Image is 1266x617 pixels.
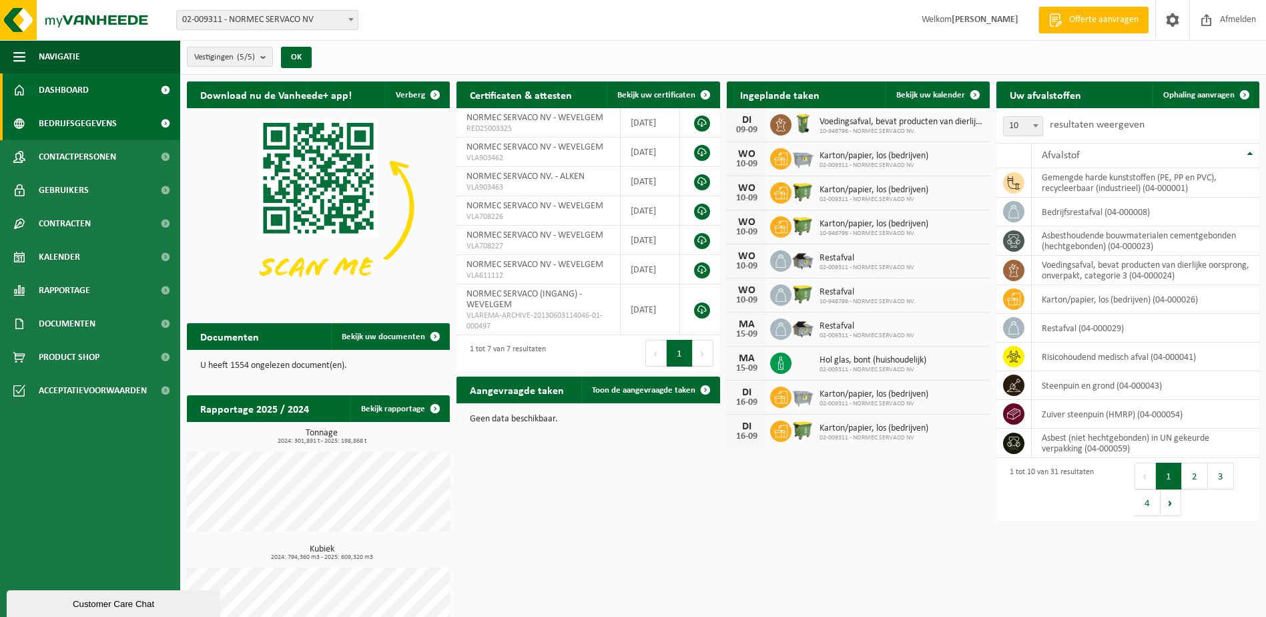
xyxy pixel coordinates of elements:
[733,398,760,407] div: 16-09
[466,113,603,123] span: NORMEC SERVACO NV - WEVELGEM
[466,260,603,270] span: NORMEC SERVACO NV - WEVELGEM
[1032,343,1259,371] td: risicohoudend medisch afval (04-000041)
[1042,150,1080,161] span: Afvalstof
[466,270,609,281] span: VLA611112
[1032,168,1259,198] td: gemengde harde kunststoffen (PE, PP en PVC), recycleerbaar (industrieel) (04-000001)
[1135,489,1161,516] button: 4
[820,321,914,332] span: Restafval
[350,395,448,422] a: Bekijk rapportage
[733,330,760,339] div: 15-09
[621,284,681,335] td: [DATE]
[237,53,255,61] count: (5/5)
[727,81,833,108] h2: Ingeplande taken
[607,81,719,108] a: Bekijk uw certificaten
[733,387,760,398] div: DI
[470,415,706,424] p: Geen data beschikbaar.
[621,138,681,167] td: [DATE]
[39,73,89,107] span: Dashboard
[792,180,814,203] img: WB-1100-HPE-GN-50
[820,287,916,298] span: Restafval
[952,15,1018,25] strong: [PERSON_NAME]
[456,377,577,403] h2: Aangevraagde taken
[792,146,814,169] img: WB-2500-GAL-GY-01
[1156,463,1182,489] button: 1
[733,194,760,203] div: 10-09
[194,438,450,445] span: 2024: 301,891 t - 2025: 198,868 t
[1032,198,1259,226] td: bedrijfsrestafval (04-000008)
[733,319,760,330] div: MA
[820,230,928,238] span: 10-946796 - NORMEC SERVACO NV.
[820,264,914,272] span: 02-009311 - NORMEC SERVACO NV
[733,160,760,169] div: 10-09
[187,81,365,108] h2: Download nu de Vanheede+ app!
[1003,116,1043,136] span: 10
[39,240,80,274] span: Kalender
[466,124,609,134] span: RED25003325
[792,248,814,271] img: WB-5000-GAL-GY-01
[281,47,312,68] button: OK
[187,108,450,306] img: Download de VHEPlus App
[820,185,928,196] span: Karton/papier, los (bedrijven)
[820,366,926,374] span: 02-009311 - NORMEC SERVACO NV
[1135,463,1156,489] button: Previous
[792,112,814,135] img: WB-0140-HPE-GN-50
[820,355,926,366] span: Hol glas, bont (huishoudelijk)
[733,285,760,296] div: WO
[187,323,272,349] h2: Documenten
[621,196,681,226] td: [DATE]
[792,385,814,407] img: WB-2500-GAL-GY-01
[466,212,609,222] span: VLA708226
[820,151,928,162] span: Karton/papier, los (bedrijven)
[200,361,436,371] p: U heeft 1554 ongelezen document(en).
[820,332,914,340] span: 02-009311 - NORMEC SERVACO NV
[1032,285,1259,314] td: karton/papier, los (bedrijven) (04-000026)
[177,11,358,29] span: 02-009311 - NORMEC SERVACO NV
[466,230,603,240] span: NORMEC SERVACO NV - WEVELGEM
[733,421,760,432] div: DI
[886,81,988,108] a: Bekijk uw kalender
[592,386,695,395] span: Toon de aangevraagde taken
[39,307,95,341] span: Documenten
[733,149,760,160] div: WO
[581,377,719,403] a: Toon de aangevraagde taken
[733,262,760,271] div: 10-09
[1032,256,1259,285] td: voedingsafval, bevat producten van dierlijke oorsprong, onverpakt, categorie 3 (04-000024)
[820,117,983,128] span: Voedingsafval, bevat producten van dierlijke oorsprong, onverpakt, categorie 3
[7,588,223,617] iframe: chat widget
[820,434,928,442] span: 02-009311 - NORMEC SERVACO NV
[820,219,928,230] span: Karton/papier, los (bedrijven)
[1038,7,1149,33] a: Offerte aanvragen
[792,317,814,339] img: WB-5000-GAL-GY-01
[645,340,667,367] button: Previous
[733,183,760,194] div: WO
[996,81,1094,108] h2: Uw afvalstoffen
[194,545,450,561] h3: Kubiek
[820,128,983,136] span: 10-946796 - NORMEC SERVACO NV.
[733,217,760,228] div: WO
[466,182,609,193] span: VLA903463
[733,364,760,373] div: 15-09
[39,40,80,73] span: Navigatie
[733,296,760,305] div: 10-09
[1032,371,1259,400] td: steenpuin en grond (04-000043)
[1032,400,1259,429] td: zuiver steenpuin (HMRP) (04-000054)
[176,10,358,30] span: 02-009311 - NORMEC SERVACO NV
[733,251,760,262] div: WO
[466,142,603,152] span: NORMEC SERVACO NV - WEVELGEM
[39,174,89,207] span: Gebruikers
[820,196,928,204] span: 02-009311 - NORMEC SERVACO NV
[39,374,147,407] span: Acceptatievoorwaarden
[187,395,322,421] h2: Rapportage 2025 / 2024
[396,91,425,99] span: Verberg
[1004,117,1042,136] span: 10
[896,91,965,99] span: Bekijk uw kalender
[331,323,448,350] a: Bekijk uw documenten
[39,140,116,174] span: Contactpersonen
[693,340,713,367] button: Next
[1032,429,1259,458] td: asbest (niet hechtgebonden) in UN gekeurde verpakking (04-000059)
[1182,463,1208,489] button: 2
[1003,461,1094,518] div: 1 tot 10 van 31 resultaten
[1163,91,1235,99] span: Ophaling aanvragen
[733,115,760,126] div: DI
